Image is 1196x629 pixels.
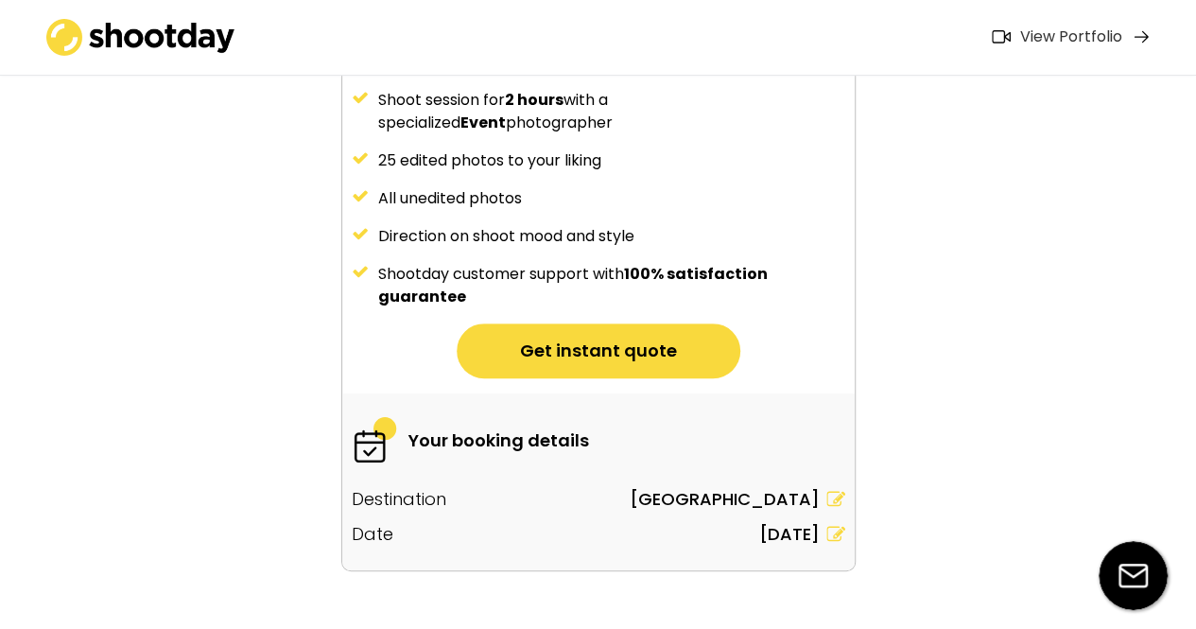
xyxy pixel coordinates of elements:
[505,89,563,111] strong: 2 hours
[378,263,771,307] strong: 100% satisfaction guarantee
[352,521,393,547] div: Date
[1099,541,1168,610] img: email-icon%20%281%29.svg
[460,112,506,133] strong: Event
[378,187,845,210] div: All unedited photos
[46,19,235,56] img: shootday_logo.png
[378,225,845,248] div: Direction on shoot mood and style
[378,149,845,172] div: 25 edited photos to your liking
[759,521,820,547] div: [DATE]
[408,428,589,453] div: Your booking details
[352,417,399,463] img: 6-fast.svg
[378,89,845,134] div: Shoot session for with a specialized photographer
[630,486,820,512] div: [GEOGRAPHIC_DATA]
[992,30,1011,44] img: Icon%20feather-video%402x.png
[378,263,845,308] div: Shootday customer support with
[457,323,740,378] button: Get instant quote
[352,486,446,512] div: Destination
[1020,27,1122,47] div: View Portfolio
